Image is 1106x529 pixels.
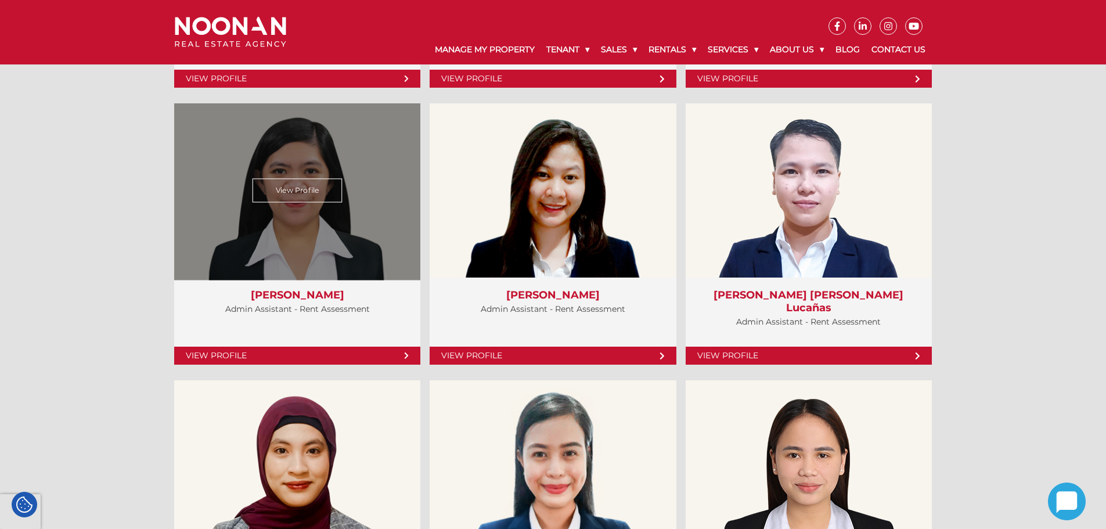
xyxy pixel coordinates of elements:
[175,17,286,48] img: Noonan Real Estate Agency
[595,35,643,64] a: Sales
[866,35,931,64] a: Contact Us
[430,70,676,88] a: View Profile
[697,289,920,314] h3: [PERSON_NAME] [PERSON_NAME] Lucañas
[541,35,595,64] a: Tenant
[702,35,764,64] a: Services
[12,492,37,517] div: Cookie Settings
[186,289,409,302] h3: [PERSON_NAME]
[174,347,420,365] a: View Profile
[429,35,541,64] a: Manage My Property
[686,70,932,88] a: View Profile
[441,289,664,302] h3: [PERSON_NAME]
[430,347,676,365] a: View Profile
[764,35,830,64] a: About Us
[186,302,409,316] p: Admin Assistant - Rent Assessment
[174,70,420,88] a: View Profile
[697,315,920,329] p: Admin Assistant - Rent Assessment
[686,347,932,365] a: View Profile
[643,35,702,64] a: Rentals
[830,35,866,64] a: Blog
[441,302,664,316] p: Admin Assistant - Rent Assessment
[253,179,343,203] a: View Profile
